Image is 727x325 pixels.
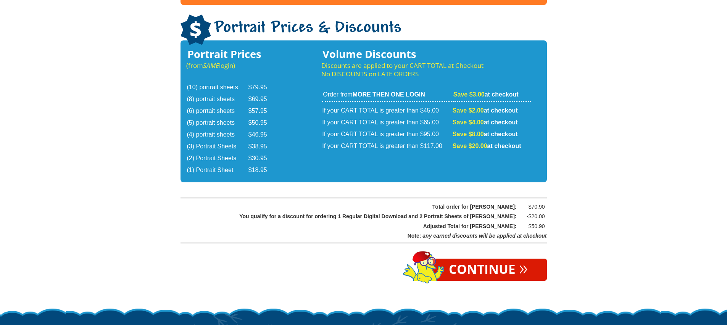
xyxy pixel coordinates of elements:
[430,259,547,281] a: Continue»
[187,106,248,117] td: (6) porrtait sheets
[321,50,531,58] h3: Volume Discounts
[322,103,452,116] td: If your CART TOTAL is greater than $45.00
[453,131,484,137] span: Save $8.00
[322,141,452,152] td: If your CART TOTAL is greater than $117.00
[453,91,519,98] strong: at checkout
[200,202,517,212] div: Total order for [PERSON_NAME]:
[187,165,248,176] td: (1) Portrait Sheet
[248,141,277,152] td: $38.95
[181,14,547,46] h1: Portrait Prices & Discounts
[453,107,484,114] span: Save $2.00
[248,165,277,176] td: $18.95
[248,129,277,140] td: $46.95
[187,129,248,140] td: (4) portrait sheets
[321,61,531,78] p: Discounts are applied to your CART TOTAL at Checkout No DISCOUNTS on LATE ORDERS
[248,82,277,93] td: $79.95
[408,233,421,239] span: Note:
[187,82,248,93] td: (10) portrait sheets
[322,90,452,102] td: Order from
[453,131,518,137] strong: at checkout
[187,153,248,164] td: (2) Portrait Sheets
[187,141,248,152] td: (3) Portrait Sheets
[200,212,517,221] div: You qualify for a discount for ordering 1 Regular Digital Download and 2 Portrait Sheets of [PERS...
[203,61,219,70] em: SAME
[453,107,518,114] strong: at checkout
[186,61,277,70] p: (from login)
[200,222,517,231] div: Adjusted Total for [PERSON_NAME]:
[186,50,277,58] h3: Portrait Prices
[453,143,487,149] span: Save $20.00
[187,117,248,129] td: (5) portrait sheets
[248,106,277,117] td: $57.95
[353,91,425,98] strong: MORE THEN ONE LOGIN
[422,233,546,239] span: any earned discounts will be applied at checkout
[453,143,521,149] strong: at checkout
[522,222,545,231] div: $50.90
[187,94,248,105] td: (8) portrait sheets
[453,91,485,98] span: Save $3.00
[322,129,452,140] td: If your CART TOTAL is greater than $95.00
[522,202,545,212] div: $70.90
[453,119,484,125] span: Save $4.00
[248,94,277,105] td: $69.95
[322,117,452,128] td: If your CART TOTAL is greater than $65.00
[248,117,277,129] td: $50.95
[522,212,545,221] div: -$20.00
[519,263,528,272] span: »
[453,119,518,125] strong: at checkout
[248,153,277,164] td: $30.95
